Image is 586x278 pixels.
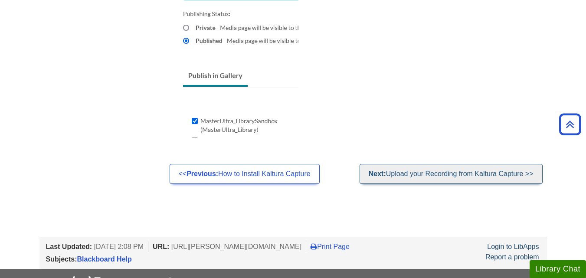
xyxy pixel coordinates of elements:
[170,164,320,184] a: <<Previous:How to Install Kaltura Capture
[46,243,92,250] span: Last Updated:
[311,243,350,250] a: Print Page
[369,170,386,177] strong: Next:
[556,118,584,130] a: Back to Top
[311,243,317,250] i: Print Page
[360,164,543,184] a: Next:Upload your Recording from Kaltura Capture >>
[153,243,169,250] span: URL:
[77,255,132,263] a: Blackboard Help
[46,255,77,263] span: Subjects:
[485,253,539,261] a: Report a problem
[171,243,302,250] span: [URL][PERSON_NAME][DOMAIN_NAME]
[487,243,539,250] a: Login to LibApps
[187,170,218,177] strong: Previous:
[530,260,586,278] button: Library Chat
[94,243,144,250] span: [DATE] 2:08 PM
